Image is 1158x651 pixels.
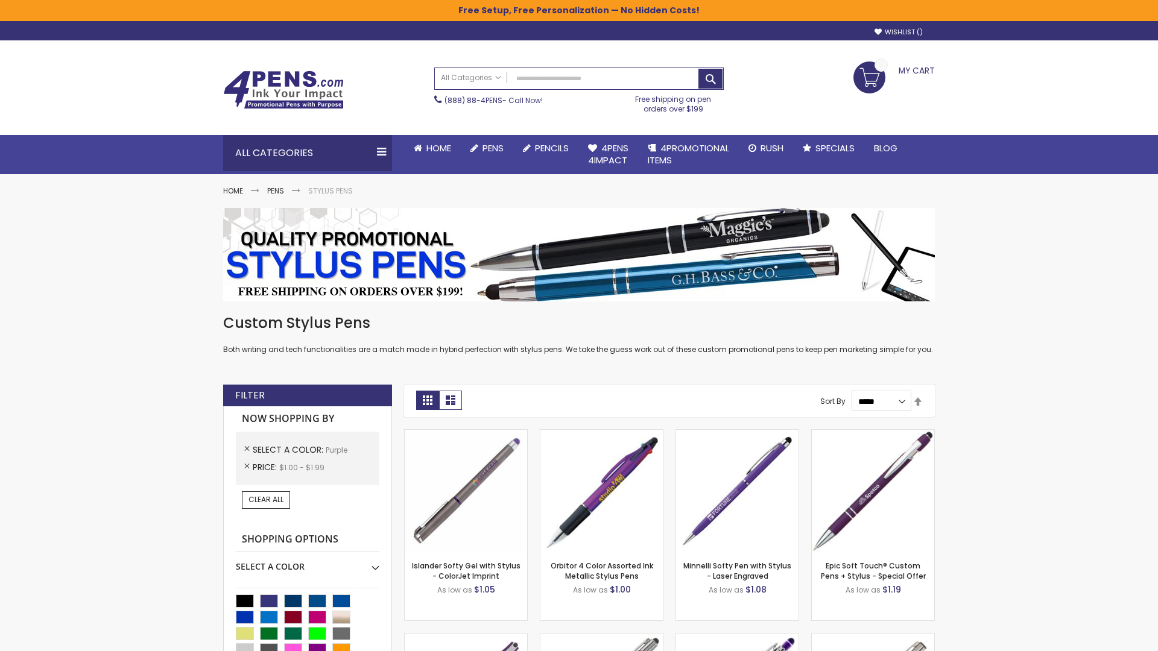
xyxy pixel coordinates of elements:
[236,552,379,573] div: Select A Color
[676,633,799,643] a: Phoenix Softy with Stylus Pen - Laser-Purple
[573,585,608,595] span: As low as
[676,430,799,552] img: Minnelli Softy Pen with Stylus - Laser Engraved-Purple
[236,406,379,432] strong: Now Shopping by
[875,28,923,37] a: Wishlist
[223,313,935,355] div: Both writing and tech functionalities are a match made in hybrid perfection with stylus pens. We ...
[405,430,527,552] img: Islander Softy Gel with Stylus - ColorJet Imprint-Purple
[482,142,504,154] span: Pens
[540,430,663,552] img: Orbitor 4 Color Assorted Ink Metallic Stylus Pens-Purple
[588,142,628,166] span: 4Pens 4impact
[638,135,739,174] a: 4PROMOTIONALITEMS
[435,68,507,88] a: All Categories
[793,135,864,162] a: Specials
[623,90,724,114] div: Free shipping on pen orders over $199
[223,186,243,196] a: Home
[610,583,631,596] span: $1.00
[445,95,502,105] a: (888) 88-4PENS
[253,461,279,473] span: Price
[437,585,472,595] span: As low as
[820,396,846,406] label: Sort By
[267,186,284,196] a: Pens
[739,135,793,162] a: Rush
[474,583,495,596] span: $1.05
[846,585,881,595] span: As low as
[676,429,799,439] a: Minnelli Softy Pen with Stylus - Laser Engraved-Purple
[874,142,897,154] span: Blog
[242,491,290,508] a: Clear All
[812,633,934,643] a: Tres-Chic Touch Pen - Standard Laser-Purple
[236,527,379,553] strong: Shopping Options
[578,135,638,174] a: 4Pens4impact
[404,135,461,162] a: Home
[540,429,663,439] a: Orbitor 4 Color Assorted Ink Metallic Stylus Pens-Purple
[535,142,569,154] span: Pencils
[416,391,439,410] strong: Grid
[513,135,578,162] a: Pencils
[253,444,326,456] span: Select A Color
[223,208,935,301] img: Stylus Pens
[405,429,527,439] a: Islander Softy Gel with Stylus - ColorJet Imprint-Purple
[821,561,926,580] a: Epic Soft Touch® Custom Pens + Stylus - Special Offer
[405,633,527,643] a: Avendale Velvet Touch Stylus Gel Pen-Purple
[279,462,324,473] span: $1.00 - $1.99
[412,561,520,580] a: Islander Softy Gel with Stylus - ColorJet Imprint
[540,633,663,643] a: Tres-Chic with Stylus Metal Pen - Standard Laser-Purple
[761,142,783,154] span: Rush
[223,71,344,109] img: 4Pens Custom Pens and Promotional Products
[461,135,513,162] a: Pens
[223,313,935,333] h1: Custom Stylus Pens
[235,389,265,402] strong: Filter
[745,583,767,596] span: $1.08
[326,445,347,455] span: Purple
[308,186,353,196] strong: Stylus Pens
[864,135,907,162] a: Blog
[223,135,392,171] div: All Categories
[812,430,934,552] img: 4P-MS8B-Purple
[441,73,501,83] span: All Categories
[815,142,855,154] span: Specials
[709,585,744,595] span: As low as
[648,142,729,166] span: 4PROMOTIONAL ITEMS
[683,561,791,580] a: Minnelli Softy Pen with Stylus - Laser Engraved
[445,95,543,105] span: - Call Now!
[426,142,451,154] span: Home
[248,494,283,505] span: Clear All
[882,583,901,596] span: $1.19
[812,429,934,439] a: 4P-MS8B-Purple
[551,561,653,580] a: Orbitor 4 Color Assorted Ink Metallic Stylus Pens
